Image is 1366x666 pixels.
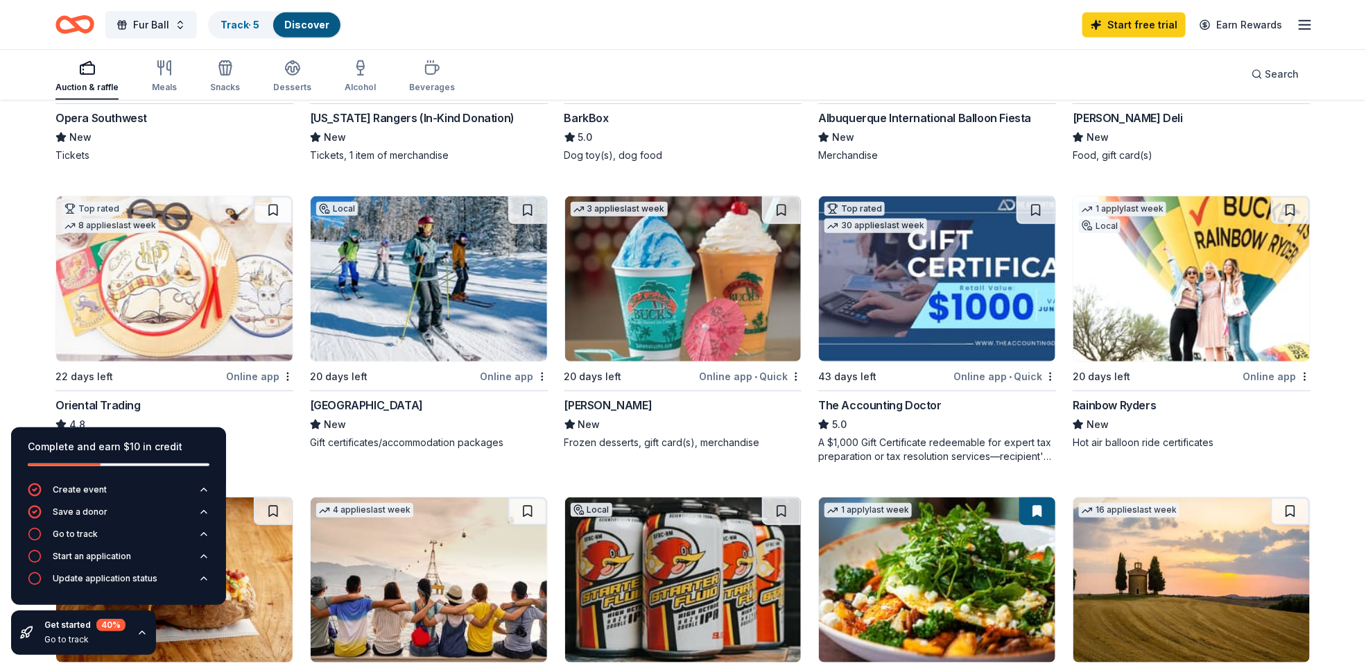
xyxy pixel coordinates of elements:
[565,497,802,663] img: Image for Santa Fe Brewing Co.
[1087,416,1109,433] span: New
[273,54,311,100] button: Desserts
[311,196,547,361] img: Image for Angel Fire Resort
[324,416,346,433] span: New
[1073,497,1310,663] img: Image for AF Travel Ideas
[564,148,802,162] div: Dog toy(s), dog food
[44,634,126,645] div: Go to track
[55,368,113,385] div: 22 days left
[832,416,847,433] span: 5.0
[1073,436,1311,450] div: Hot air balloon ride certificates
[1073,397,1156,413] div: Rainbow Ryders
[564,110,609,126] div: BarkBox
[1243,368,1311,385] div: Online app
[1073,196,1311,450] a: Image for Rainbow Ryders1 applylast weekLocal20 days leftOnline appRainbow RydersNewHot air ballo...
[699,368,802,385] div: Online app Quick
[55,148,293,162] div: Tickets
[55,82,119,93] div: Auction & raffle
[310,397,423,413] div: [GEOGRAPHIC_DATA]
[53,506,107,518] div: Save a donor
[1265,66,1299,83] span: Search
[1009,371,1012,382] span: •
[818,196,1056,463] a: Image for The Accounting DoctorTop rated30 applieslast week43 days leftOnline app•QuickThe Accoun...
[221,19,259,31] a: Track· 5
[565,196,802,361] img: Image for Bahama Buck's
[28,527,209,549] button: Go to track
[284,19,329,31] a: Discover
[409,82,455,93] div: Beverages
[819,497,1055,663] img: Image for First Watch
[53,573,157,584] div: Update application status
[55,8,94,41] a: Home
[53,484,107,495] div: Create event
[69,129,92,146] span: New
[571,202,668,216] div: 3 applies last week
[1073,110,1183,126] div: [PERSON_NAME] Deli
[564,397,652,413] div: [PERSON_NAME]
[273,82,311,93] div: Desserts
[1240,60,1311,88] button: Search
[210,82,240,93] div: Snacks
[578,416,600,433] span: New
[818,148,1056,162] div: Merchandise
[44,619,126,631] div: Get started
[55,54,119,100] button: Auction & raffle
[210,54,240,100] button: Snacks
[56,196,293,361] img: Image for Oriental Trading
[55,196,293,450] a: Image for Oriental TradingTop rated8 applieslast week22 days leftOnline appOriental Trading4.8Don...
[62,202,122,216] div: Top rated
[310,196,548,450] a: Image for Angel Fire ResortLocal20 days leftOnline app[GEOGRAPHIC_DATA]NewGift certificates/accom...
[571,503,612,517] div: Local
[1073,196,1310,361] img: Image for Rainbow Ryders
[345,54,376,100] button: Alcohol
[310,110,515,126] div: [US_STATE] Rangers (In-Kind Donation)
[55,397,141,413] div: Oriental Trading
[564,436,802,450] div: Frozen desserts, gift card(s), merchandise
[310,368,368,385] div: 20 days left
[953,368,1056,385] div: Online app Quick
[409,54,455,100] button: Beverages
[208,11,342,39] button: Track· 5Discover
[53,551,131,562] div: Start an application
[481,368,548,385] div: Online app
[1073,368,1130,385] div: 20 days left
[152,54,177,100] button: Meals
[818,368,876,385] div: 43 days left
[28,572,209,594] button: Update application status
[1191,12,1291,37] a: Earn Rewards
[310,148,548,162] div: Tickets, 1 item of merchandise
[316,202,358,216] div: Local
[28,549,209,572] button: Start an application
[818,110,1031,126] div: Albuquerque International Balloon Fiesta
[96,619,126,631] div: 40 %
[832,129,854,146] span: New
[564,196,802,450] a: Image for Bahama Buck's3 applieslast week20 days leftOnline app•Quick[PERSON_NAME]NewFrozen desse...
[133,17,169,33] span: Fur Ball
[324,129,346,146] span: New
[316,503,413,518] div: 4 applies last week
[824,202,885,216] div: Top rated
[754,371,757,382] span: •
[1079,219,1121,233] div: Local
[578,129,593,146] span: 5.0
[55,110,147,126] div: Opera Southwest
[53,529,98,540] div: Go to track
[1073,148,1311,162] div: Food, gift card(s)
[824,219,927,233] div: 30 applies last week
[1079,503,1179,518] div: 16 applies last week
[226,368,293,385] div: Online app
[345,82,376,93] div: Alcohol
[819,196,1055,361] img: Image for The Accounting Doctor
[28,505,209,527] button: Save a donor
[62,219,159,233] div: 8 applies last week
[1082,12,1186,37] a: Start free trial
[310,436,548,450] div: Gift certificates/accommodation packages
[1087,129,1109,146] span: New
[1079,202,1166,216] div: 1 apply last week
[28,483,209,505] button: Create event
[105,11,197,39] button: Fur Ball
[818,397,942,413] div: The Accounting Doctor
[824,503,912,518] div: 1 apply last week
[311,497,547,663] img: Image for Let's Roam
[564,368,622,385] div: 20 days left
[28,438,209,455] div: Complete and earn $10 in credit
